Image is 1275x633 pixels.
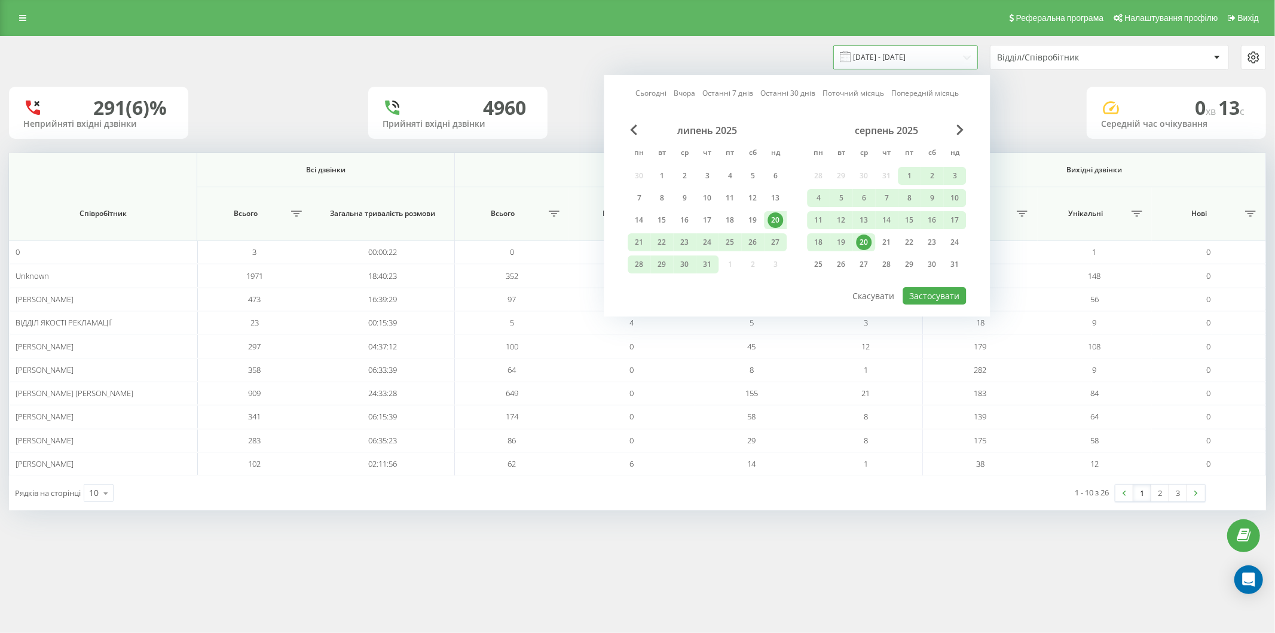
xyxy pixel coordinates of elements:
span: Вхідні дзвінки [484,165,894,175]
abbr: вівторок [832,145,850,163]
div: липень 2025 [628,124,787,136]
div: 8 [654,190,669,206]
span: Previous Month [630,124,637,135]
abbr: понеділок [809,145,827,163]
div: 26 [745,235,760,250]
div: чт 28 серп 2025 р. [875,255,898,273]
span: 84 [1090,388,1099,398]
span: 148 [1089,270,1101,281]
div: пт 11 лип 2025 р. [718,189,741,207]
div: 21 [631,235,647,250]
div: 3 [947,168,962,184]
span: [PERSON_NAME] [16,364,74,375]
a: Останні 30 днів [760,88,815,99]
span: 139 [974,411,986,422]
span: 155 [745,388,758,398]
span: 64 [1090,411,1099,422]
div: 28 [631,257,647,272]
abbr: неділя [946,145,964,163]
div: 15 [654,212,669,228]
td: 02:11:56 [312,452,455,476]
div: 31 [947,257,962,272]
span: 0 [510,246,514,257]
div: 23 [677,235,692,250]
abbr: понеділок [630,145,648,163]
div: 28 [879,257,894,272]
span: Реферальна програма [1016,13,1104,23]
span: Співробітник [24,209,182,218]
abbr: п’ятниця [721,145,739,163]
div: 18 [811,235,826,250]
span: Рядків на сторінці [15,488,81,498]
td: 00:00:22 [312,241,455,264]
span: 0 [629,341,634,352]
div: 1 - 10 з 26 [1075,486,1109,498]
div: нд 24 серп 2025 р. [943,233,966,251]
div: 17 [699,212,715,228]
div: 19 [833,235,849,250]
div: чт 14 серп 2025 р. [875,211,898,229]
span: 9 [1093,317,1097,328]
div: ср 9 лип 2025 р. [673,189,696,207]
div: 18 [722,212,738,228]
abbr: п’ятниця [900,145,918,163]
span: 183 [974,388,986,398]
div: сб 19 лип 2025 р. [741,211,764,229]
div: сб 5 лип 2025 р. [741,167,764,185]
span: Налаштування профілю [1124,13,1218,23]
span: Пропущені [575,209,671,218]
div: пт 18 лип 2025 р. [718,211,741,229]
div: Відділ/Співробітник [997,53,1140,63]
div: нд 3 серп 2025 р. [943,167,966,185]
div: нд 13 лип 2025 р. [764,189,787,207]
span: 86 [507,435,516,446]
div: 4 [722,168,738,184]
span: 283 [249,435,261,446]
td: 06:33:39 [312,358,455,382]
button: Скасувати [846,287,901,305]
div: вт 22 лип 2025 р. [650,233,673,251]
div: чт 31 лип 2025 р. [696,255,718,273]
div: чт 21 серп 2025 р. [875,233,898,251]
abbr: середа [675,145,693,163]
div: 25 [811,257,826,272]
div: ср 27 серп 2025 р. [852,255,875,273]
div: 24 [699,235,715,250]
span: ВІДДІЛ ЯКОСТІ РЕКЛАМАЦІЇ [16,317,112,328]
span: 100 [506,341,518,352]
div: вт 8 лип 2025 р. [650,189,673,207]
div: 21 [879,235,894,250]
span: 174 [506,411,518,422]
div: 1 [654,168,669,184]
span: 909 [249,388,261,398]
div: 12 [833,212,849,228]
div: пт 4 лип 2025 р. [718,167,741,185]
span: Next Month [956,124,964,135]
div: пн 21 лип 2025 р. [628,233,650,251]
div: 11 [811,212,826,228]
div: 29 [901,257,917,272]
div: нд 27 лип 2025 р. [764,233,787,251]
div: 12 [745,190,760,206]
span: 0 [1195,95,1218,120]
button: Застосувати [903,287,966,305]
div: вт 19 серп 2025 р. [830,233,852,251]
span: 21 [861,388,870,398]
div: ср 6 серп 2025 р. [852,189,875,207]
span: 0 [629,435,634,446]
div: пн 14 лип 2025 р. [628,211,650,229]
span: 6 [629,458,634,469]
span: 1 [1093,246,1097,257]
a: 3 [1169,485,1187,501]
td: 18:40:23 [312,264,455,287]
div: 6 [856,190,872,206]
span: 62 [507,458,516,469]
div: Open Intercom Messenger [1234,565,1263,594]
div: сб 12 лип 2025 р. [741,189,764,207]
span: 358 [249,364,261,375]
span: хв [1206,105,1218,118]
span: 3 [253,246,257,257]
td: 00:15:39 [312,311,455,334]
div: пн 4 серп 2025 р. [807,189,830,207]
span: 1 [864,458,868,469]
